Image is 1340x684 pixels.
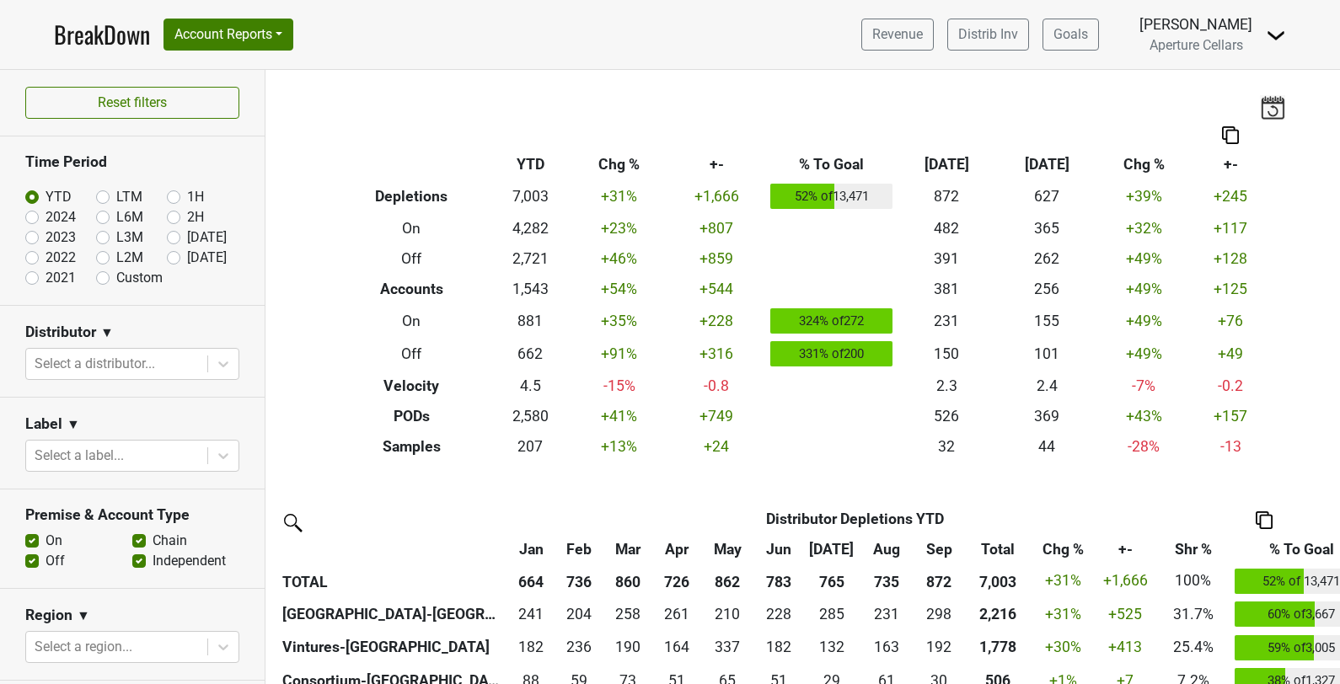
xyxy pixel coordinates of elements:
th: Depletions [335,180,489,214]
div: 132 [807,636,856,658]
a: Revenue [861,19,934,51]
th: 726 [652,564,700,598]
td: +49 % [1097,304,1191,338]
td: 261 [652,597,700,631]
td: 132.437 [803,631,860,665]
td: +859 [667,243,767,274]
td: +13 % [572,431,666,462]
label: 2021 [46,268,76,288]
span: Aperture Cellars [1150,37,1243,53]
td: +807 [667,213,767,243]
th: Aug: activate to sort column ascending [860,534,914,564]
div: 285 [807,603,856,625]
td: 1,543 [488,274,572,304]
td: 25.4% [1155,631,1231,665]
td: 262 [997,243,1097,274]
th: Jan: activate to sort column ascending [507,534,555,564]
td: -0.2 [1191,371,1270,401]
span: ▼ [67,414,80,435]
td: +30 % [1032,631,1095,665]
td: 236.177 [555,631,603,665]
td: 4,282 [488,213,572,243]
th: YTD [488,150,572,180]
div: [PERSON_NAME] [1139,13,1252,35]
h3: Time Period [25,153,239,171]
th: 1778.487 [964,631,1032,665]
label: 2024 [46,207,76,227]
td: +117 [1191,213,1270,243]
td: 164.009 [652,631,700,665]
td: 526 [897,401,997,431]
a: Goals [1043,19,1099,51]
td: 204.499 [555,597,603,631]
button: Reset filters [25,87,239,119]
th: On [335,304,489,338]
label: 2H [187,207,204,227]
td: -13 [1191,431,1270,462]
td: +228 [667,304,767,338]
td: 369 [997,401,1097,431]
td: 2.4 [997,371,1097,401]
th: Samples [335,431,489,462]
td: +46 % [572,243,666,274]
td: +23 % [572,213,666,243]
th: Off [335,338,489,371]
div: 337 [705,636,750,658]
div: 236 [559,636,599,658]
img: last_updated_date [1260,95,1285,119]
h3: Region [25,607,72,624]
div: 163 [865,636,910,658]
td: 189.926 [603,631,652,665]
td: 44 [997,431,1097,462]
th: +-: activate to sort column ascending [1095,534,1155,564]
td: +128 [1191,243,1270,274]
th: +- [1191,150,1270,180]
th: Off [335,243,489,274]
th: 664 [507,564,555,598]
th: Velocity [335,371,489,401]
td: 627 [997,180,1097,214]
td: +49 % [1097,243,1191,274]
label: Custom [116,268,163,288]
h3: Label [25,415,62,433]
th: Shr %: activate to sort column ascending [1155,534,1231,564]
th: Mar: activate to sort column ascending [603,534,652,564]
td: 32 [897,431,997,462]
td: +41 % [572,401,666,431]
img: Copy to clipboard [1222,126,1239,144]
td: 207 [488,431,572,462]
label: LTM [116,187,142,207]
th: Chg % [1097,150,1191,180]
td: 150 [897,338,997,371]
span: +1,666 [1103,572,1148,589]
div: 190 [608,636,648,658]
div: 192 [918,636,961,658]
div: 2,216 [968,603,1027,625]
th: Distributor Depletions YTD [555,504,1155,534]
th: On [335,213,489,243]
td: -15 % [572,371,666,401]
div: +413 [1099,636,1152,658]
th: [DATE] [897,150,997,180]
div: 298 [918,603,961,625]
td: +43 % [1097,401,1191,431]
td: 101 [997,338,1097,371]
img: filter [278,508,305,535]
td: +749 [667,401,767,431]
td: 881 [488,304,572,338]
label: 1H [187,187,204,207]
th: PODs [335,401,489,431]
td: 182.254 [507,631,555,665]
label: Chain [153,531,187,551]
td: +24 [667,431,767,462]
td: +91 % [572,338,666,371]
div: 1,778 [968,636,1027,658]
th: Accounts [335,274,489,304]
div: 204 [559,603,599,625]
td: 872 [897,180,997,214]
td: 210 [700,597,753,631]
label: YTD [46,187,72,207]
td: 391 [897,243,997,274]
td: 381 [897,274,997,304]
th: 862 [700,564,753,598]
